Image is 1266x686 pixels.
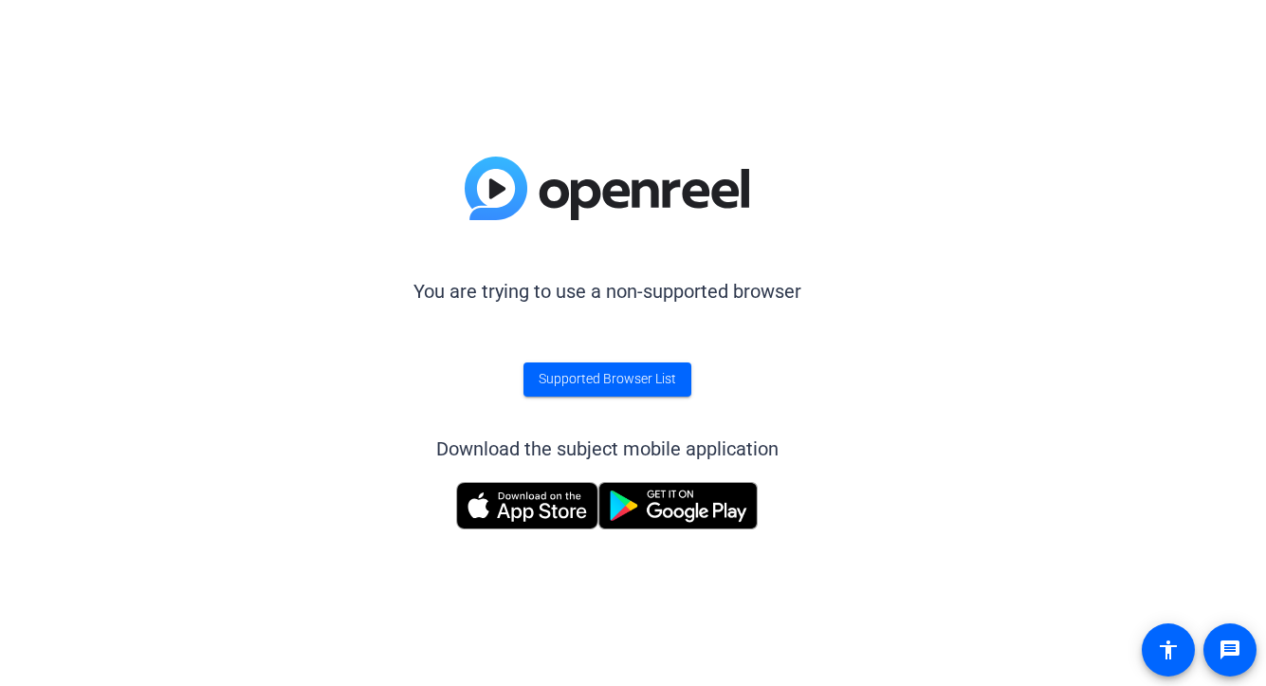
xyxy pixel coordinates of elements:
img: Get it on Google Play [598,482,758,529]
span: Supported Browser List [539,369,676,389]
img: blue-gradient.svg [465,157,749,219]
mat-icon: message [1219,639,1241,661]
img: Download on the App Store [456,482,598,529]
div: Download the subject mobile application [436,435,779,463]
p: You are trying to use a non-supported browser [413,277,801,306]
a: Supported Browser List [523,362,691,397]
mat-icon: accessibility [1157,639,1180,661]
